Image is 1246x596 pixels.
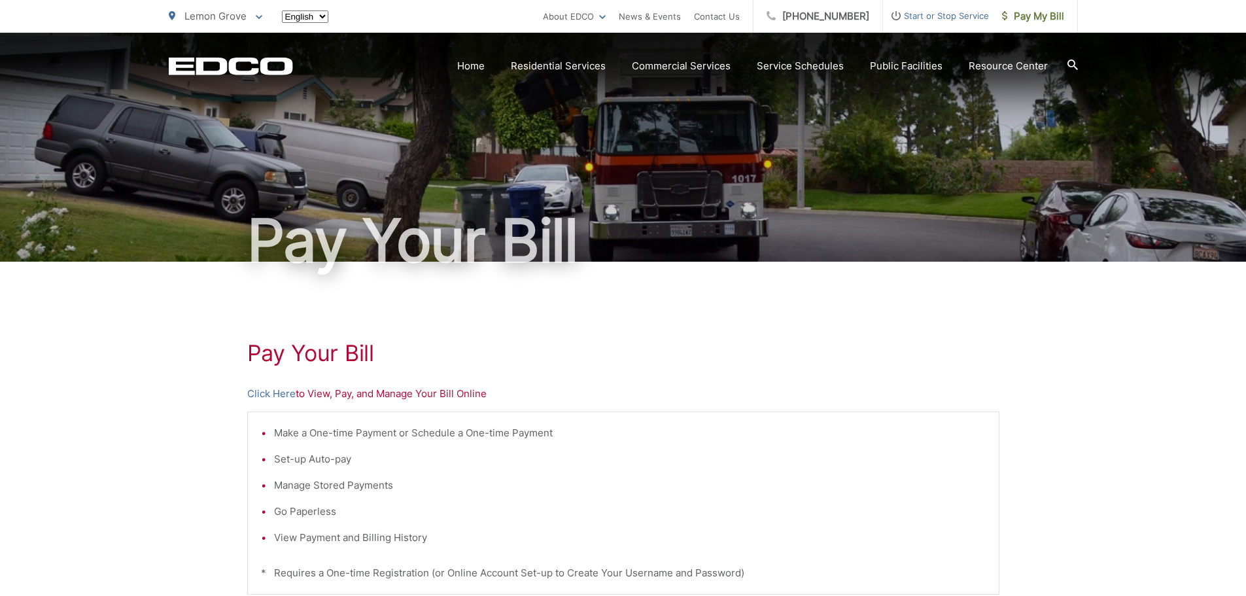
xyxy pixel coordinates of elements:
[274,530,986,546] li: View Payment and Billing History
[274,504,986,519] li: Go Paperless
[184,10,247,22] span: Lemon Grove
[870,58,943,74] a: Public Facilities
[694,9,740,24] a: Contact Us
[511,58,606,74] a: Residential Services
[169,57,293,75] a: EDCD logo. Return to the homepage.
[969,58,1048,74] a: Resource Center
[261,565,986,581] p: * Requires a One-time Registration (or Online Account Set-up to Create Your Username and Password)
[619,9,681,24] a: News & Events
[274,478,986,493] li: Manage Stored Payments
[274,425,986,441] li: Make a One-time Payment or Schedule a One-time Payment
[247,386,296,402] a: Click Here
[757,58,844,74] a: Service Schedules
[632,58,731,74] a: Commercial Services
[247,386,999,402] p: to View, Pay, and Manage Your Bill Online
[247,340,999,366] h1: Pay Your Bill
[169,208,1078,273] h1: Pay Your Bill
[274,451,986,467] li: Set-up Auto-pay
[457,58,485,74] a: Home
[282,10,328,23] select: Select a language
[1002,9,1064,24] span: Pay My Bill
[543,9,606,24] a: About EDCO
